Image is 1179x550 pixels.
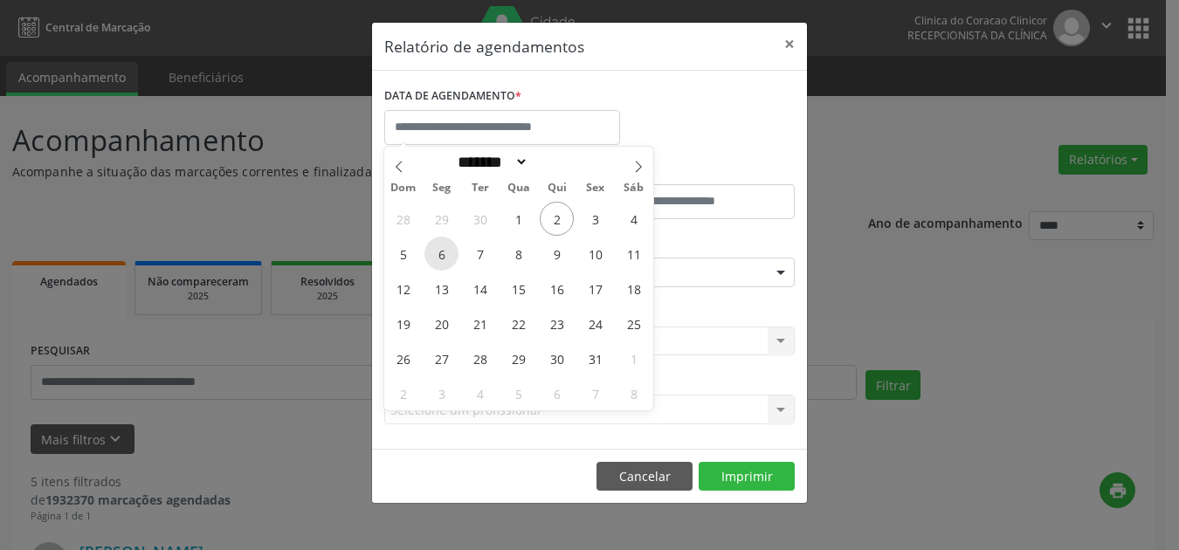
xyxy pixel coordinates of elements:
[500,182,538,194] span: Qua
[578,341,612,375] span: Outubro 31, 2025
[528,153,586,171] input: Year
[578,306,612,340] span: Outubro 24, 2025
[386,306,420,340] span: Outubro 19, 2025
[463,306,497,340] span: Outubro 21, 2025
[617,202,651,236] span: Outubro 4, 2025
[578,237,612,271] span: Outubro 10, 2025
[501,272,535,306] span: Outubro 15, 2025
[424,376,458,410] span: Novembro 3, 2025
[540,306,574,340] span: Outubro 23, 2025
[463,272,497,306] span: Outubro 14, 2025
[461,182,500,194] span: Ter
[538,182,576,194] span: Qui
[384,182,423,194] span: Dom
[384,83,521,110] label: DATA DE AGENDAMENTO
[501,237,535,271] span: Outubro 8, 2025
[576,182,615,194] span: Sex
[386,341,420,375] span: Outubro 26, 2025
[501,202,535,236] span: Outubro 1, 2025
[501,341,535,375] span: Outubro 29, 2025
[384,35,584,58] h5: Relatório de agendamentos
[617,306,651,340] span: Outubro 25, 2025
[463,237,497,271] span: Outubro 7, 2025
[578,272,612,306] span: Outubro 17, 2025
[386,237,420,271] span: Outubro 5, 2025
[540,272,574,306] span: Outubro 16, 2025
[386,376,420,410] span: Novembro 2, 2025
[452,153,528,171] select: Month
[615,182,653,194] span: Sáb
[423,182,461,194] span: Seg
[596,462,693,492] button: Cancelar
[463,202,497,236] span: Setembro 30, 2025
[424,202,458,236] span: Setembro 29, 2025
[424,306,458,340] span: Outubro 20, 2025
[463,376,497,410] span: Novembro 4, 2025
[617,237,651,271] span: Outubro 11, 2025
[540,202,574,236] span: Outubro 2, 2025
[386,272,420,306] span: Outubro 12, 2025
[772,23,807,65] button: Close
[578,376,612,410] span: Novembro 7, 2025
[386,202,420,236] span: Setembro 28, 2025
[617,376,651,410] span: Novembro 8, 2025
[463,341,497,375] span: Outubro 28, 2025
[424,237,458,271] span: Outubro 6, 2025
[540,341,574,375] span: Outubro 30, 2025
[699,462,795,492] button: Imprimir
[424,341,458,375] span: Outubro 27, 2025
[540,376,574,410] span: Novembro 6, 2025
[617,341,651,375] span: Novembro 1, 2025
[617,272,651,306] span: Outubro 18, 2025
[501,306,535,340] span: Outubro 22, 2025
[594,157,795,184] label: ATÉ
[578,202,612,236] span: Outubro 3, 2025
[424,272,458,306] span: Outubro 13, 2025
[540,237,574,271] span: Outubro 9, 2025
[501,376,535,410] span: Novembro 5, 2025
